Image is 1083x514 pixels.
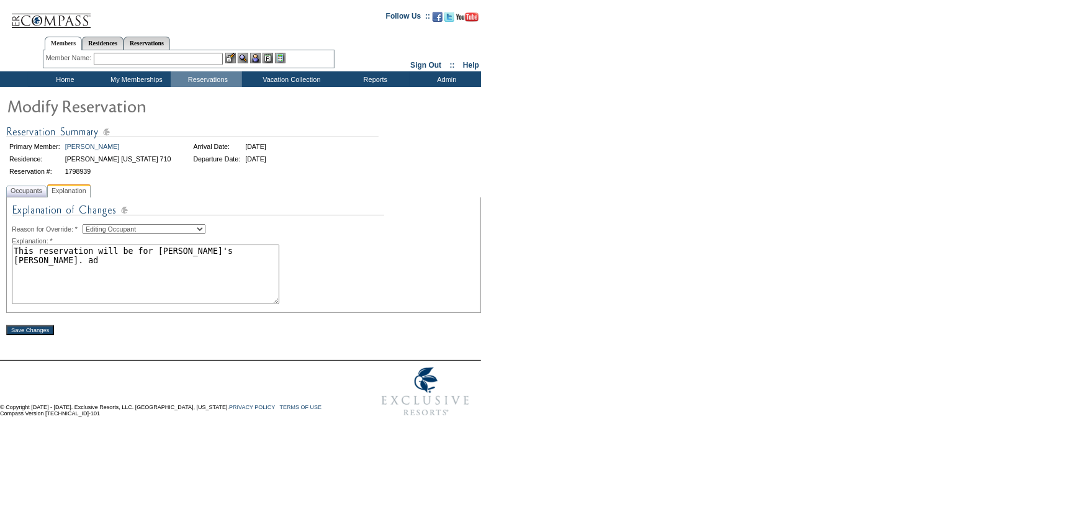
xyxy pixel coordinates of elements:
[433,12,443,22] img: Become our fan on Facebook
[410,71,481,87] td: Admin
[229,404,275,410] a: PRIVACY POLICY
[463,61,479,70] a: Help
[250,53,261,63] img: Impersonate
[191,141,242,152] td: Arrival Date:
[370,361,481,423] img: Exclusive Resorts
[6,93,254,118] img: Modify Reservation
[450,61,455,70] span: ::
[386,11,430,25] td: Follow Us ::
[7,153,62,165] td: Residence:
[263,53,273,63] img: Reservations
[433,16,443,23] a: Become our fan on Facebook
[6,325,54,335] input: Save Changes
[444,16,454,23] a: Follow us on Twitter
[7,141,62,152] td: Primary Member:
[243,141,268,152] td: [DATE]
[8,184,45,197] span: Occupants
[338,71,410,87] td: Reports
[12,202,384,224] img: Explanation of Changes
[456,16,479,23] a: Subscribe to our YouTube Channel
[238,53,248,63] img: View
[444,12,454,22] img: Follow us on Twitter
[82,37,124,50] a: Residences
[12,237,475,245] div: Explanation: *
[11,3,91,29] img: Compass Home
[280,404,322,410] a: TERMS OF USE
[275,53,285,63] img: b_calculator.gif
[63,153,173,165] td: [PERSON_NAME] [US_STATE] 710
[65,143,120,150] a: [PERSON_NAME]
[99,71,171,87] td: My Memberships
[6,124,379,140] img: Reservation Summary
[49,184,89,197] span: Explanation
[46,53,94,63] div: Member Name:
[242,71,338,87] td: Vacation Collection
[191,153,242,165] td: Departure Date:
[45,37,83,50] a: Members
[7,166,62,177] td: Reservation #:
[12,225,83,233] span: Reason for Override: *
[63,166,173,177] td: 1798939
[410,61,441,70] a: Sign Out
[28,71,99,87] td: Home
[243,153,268,165] td: [DATE]
[124,37,170,50] a: Reservations
[225,53,236,63] img: b_edit.gif
[456,12,479,22] img: Subscribe to our YouTube Channel
[171,71,242,87] td: Reservations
